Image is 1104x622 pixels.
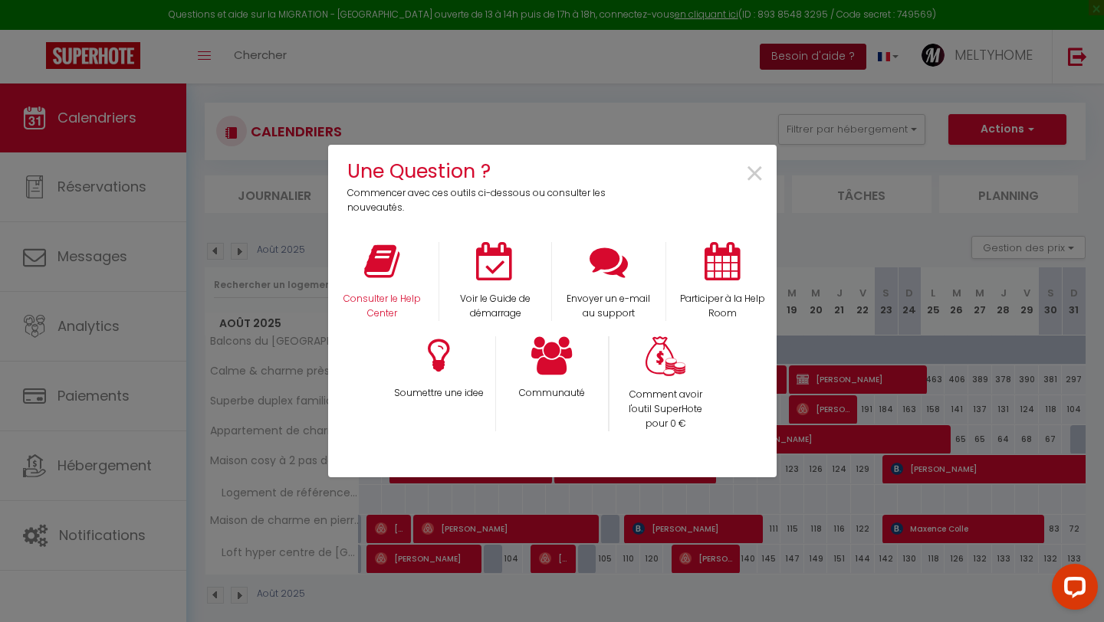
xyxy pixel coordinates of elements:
[506,386,598,401] p: Communauté
[562,292,655,321] p: Envoyer un e-mail au support
[619,388,712,431] p: Comment avoir l'outil SuperHote pour 0 €
[1040,558,1104,622] iframe: LiveChat chat widget
[449,292,541,321] p: Voir le Guide de démarrage
[744,150,765,198] span: ×
[347,156,616,186] h4: Une Question ?
[347,186,616,215] p: Commencer avec ces outils ci-dessous ou consulter les nouveautés.
[744,157,765,192] button: Close
[336,292,429,321] p: Consulter le Help Center
[676,292,769,321] p: Participer à la Help Room
[646,336,685,377] img: Money bag
[392,386,485,401] p: Soumettre une idee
